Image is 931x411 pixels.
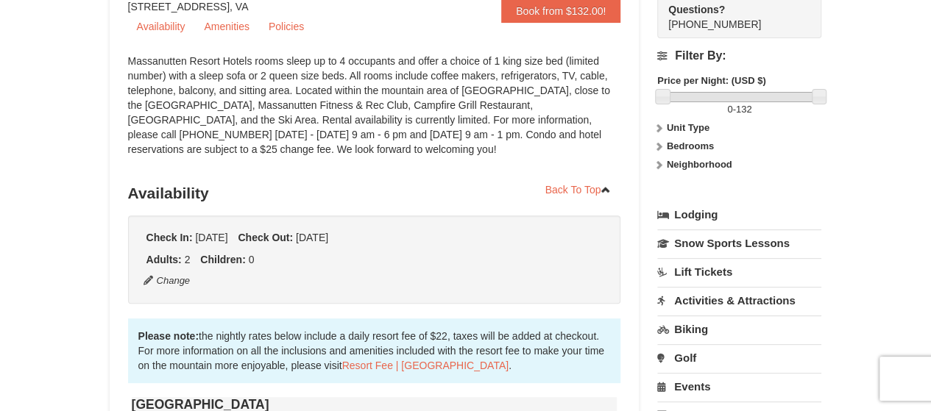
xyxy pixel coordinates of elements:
[238,232,293,243] strong: Check Out:
[657,75,765,86] strong: Price per Night: (USD $)
[128,318,621,383] div: the nightly rates below include a daily resort fee of $22, taxes will be added at checkout. For m...
[657,229,821,257] a: Snow Sports Lessons
[249,254,255,265] span: 0
[727,104,732,115] span: 0
[146,232,193,243] strong: Check In:
[657,201,821,228] a: Lodging
[667,159,732,170] strong: Neighborhood
[342,360,509,371] a: Resort Fee | [GEOGRAPHIC_DATA]
[128,54,621,171] div: Massanutten Resort Hotels rooms sleep up to 4 occupants and offer a choice of 1 king size bed (li...
[668,4,725,15] strong: Questions?
[185,254,191,265] span: 2
[657,373,821,400] a: Events
[146,254,182,265] strong: Adults:
[260,15,313,37] a: Policies
[736,104,752,115] span: 132
[657,344,821,371] a: Golf
[195,15,258,37] a: Amenities
[668,2,795,30] span: [PHONE_NUMBER]
[195,232,227,243] span: [DATE]
[200,254,245,265] strong: Children:
[128,179,621,208] h3: Availability
[657,102,821,117] label: -
[667,122,709,133] strong: Unit Type
[536,179,621,201] a: Back To Top
[296,232,328,243] span: [DATE]
[657,287,821,314] a: Activities & Attractions
[657,315,821,343] a: Biking
[657,49,821,62] h4: Filter By:
[667,140,714,151] strong: Bedrooms
[143,273,191,289] button: Change
[657,258,821,285] a: Lift Tickets
[138,330,199,342] strong: Please note:
[128,15,194,37] a: Availability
